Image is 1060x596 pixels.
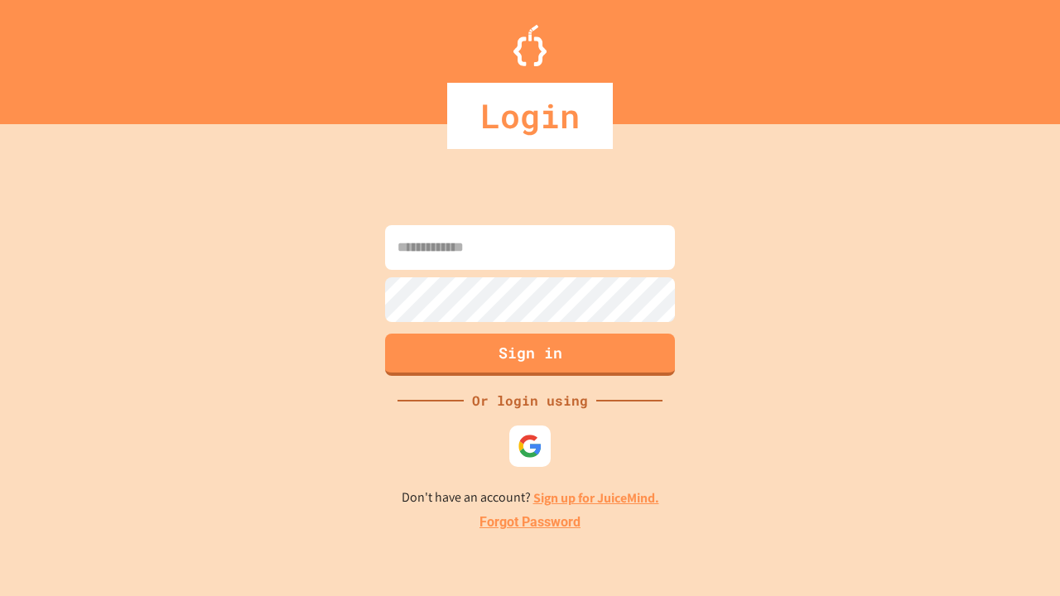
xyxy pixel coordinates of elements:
[513,25,547,66] img: Logo.svg
[479,512,581,532] a: Forgot Password
[402,488,659,508] p: Don't have an account?
[464,391,596,411] div: Or login using
[518,434,542,459] img: google-icon.svg
[533,489,659,507] a: Sign up for JuiceMind.
[447,83,613,149] div: Login
[385,334,675,376] button: Sign in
